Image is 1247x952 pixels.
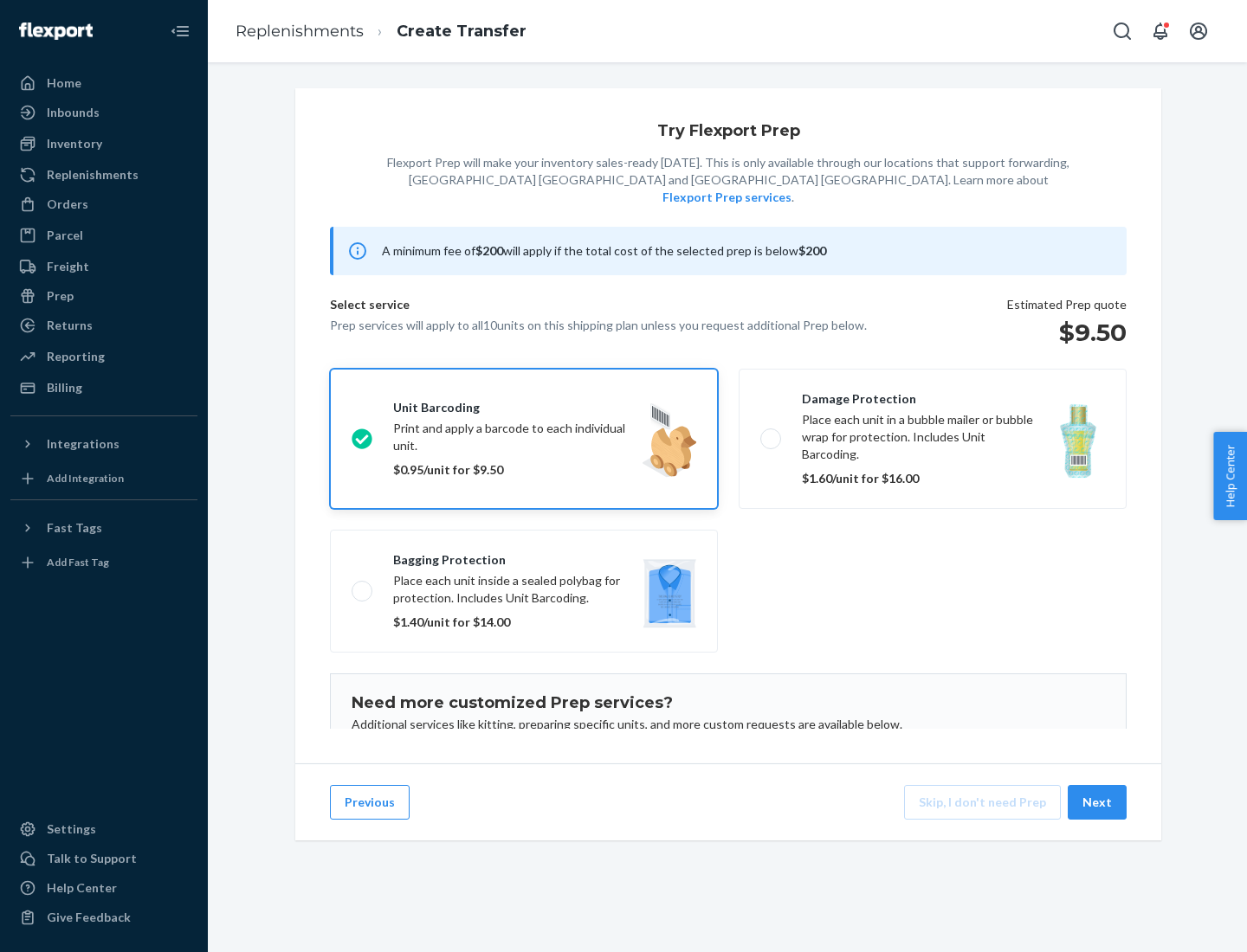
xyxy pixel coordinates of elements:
a: Add Fast Tag [10,549,197,576]
div: Prep [47,287,74,305]
div: Reporting [47,348,105,365]
a: Home [10,69,197,97]
div: Talk to Support [47,850,137,867]
button: Open notifications [1143,14,1178,48]
div: Returns [47,317,93,334]
div: Add Fast Tag [47,555,109,569]
div: Freight [47,258,89,275]
div: Give Feedback [47,909,131,926]
a: Reporting [10,343,197,370]
a: Returns [10,312,197,339]
div: Add Integration [47,471,124,486]
a: Replenishments [10,161,197,189]
div: Inbounds [47,104,100,121]
div: Home [47,74,81,92]
button: Give Feedback [10,904,197,931]
button: Flexport Prep services [662,189,791,206]
a: Settings [10,815,197,843]
button: Previous [330,785,410,820]
button: Open account menu [1181,14,1216,48]
a: Orders [10,190,197,218]
button: Close Navigation [163,14,197,48]
p: Select service [330,296,867,317]
b: $200 [798,243,826,258]
div: Billing [47,379,82,396]
img: Flexport logo [19,23,93,40]
button: Open Search Box [1105,14,1140,48]
div: Settings [47,820,96,838]
a: Create Transfer [397,22,527,41]
div: Parcel [47,227,83,244]
p: Prep services will apply to all 10 units on this shipping plan unless you request additional Prep... [330,317,867,334]
a: Billing [10,374,197,402]
div: Fast Tags [47,519,102,537]
h1: Try Flexport Prep [657,123,800,140]
b: $200 [475,243,503,258]
h1: $9.50 [1007,317,1127,348]
ol: breadcrumbs [222,6,540,57]
a: Inbounds [10,99,197,126]
a: Help Center [10,874,197,902]
button: Integrations [10,430,197,458]
button: Skip, I don't need Prep [904,785,1061,820]
button: Help Center [1213,432,1247,520]
a: Inventory [10,130,197,158]
a: Talk to Support [10,845,197,872]
a: Prep [10,282,197,310]
p: Flexport Prep will make your inventory sales-ready [DATE]. This is only available through our loc... [387,154,1069,206]
a: Add Integration [10,465,197,492]
div: Replenishments [47,166,139,183]
span: A minimum fee of will apply if the total cost of the selected prep is below [382,243,826,258]
a: Parcel [10,222,197,249]
div: Orders [47,196,88,213]
button: Next [1068,785,1127,820]
div: Help Center [47,879,117,897]
h1: Need more customized Prep services? [352,695,1105,712]
button: Fast Tags [10,514,197,542]
div: Integrations [47,435,120,453]
p: Estimated Prep quote [1007,296,1127,313]
a: Freight [10,253,197,280]
a: Replenishments [236,22,364,41]
p: Additional services like kitting, preparing specific units, and more custom requests are availabl... [352,716,1105,733]
div: Inventory [47,135,102,152]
